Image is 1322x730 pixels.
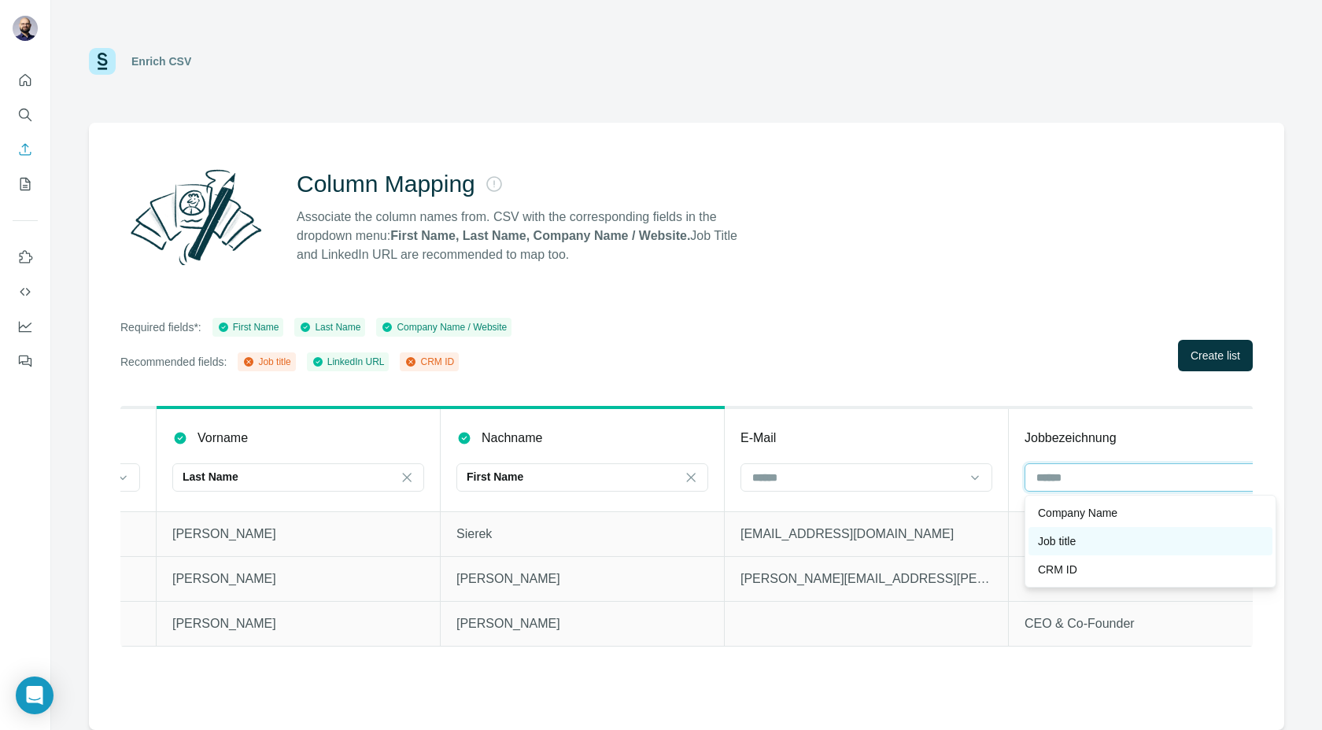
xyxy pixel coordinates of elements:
div: Job title [242,355,290,369]
div: Open Intercom Messenger [16,677,54,714]
div: Company Name / Website [381,320,507,334]
button: My lists [13,170,38,198]
p: Vorname [198,429,248,448]
div: Enrich CSV [131,53,191,69]
p: [PERSON_NAME] [172,570,424,588]
p: CEO & Co-Founder [1025,614,1276,633]
button: Create list [1178,340,1253,371]
p: CRM ID [1038,562,1077,577]
p: Nachname [482,429,542,448]
p: Sierek [456,525,708,544]
button: Enrich CSV [13,135,38,164]
img: Surfe Illustration - Column Mapping [120,160,271,274]
div: LinkedIn URL [312,355,385,369]
button: Search [13,101,38,129]
p: [PERSON_NAME] [172,614,424,633]
p: Recommended fields: [120,354,227,370]
p: Last Name [183,469,238,485]
p: E-Mail [740,429,776,448]
p: Job title [1038,533,1076,549]
p: Required fields*: [120,319,201,335]
strong: First Name, Last Name, Company Name / Website. [390,229,690,242]
div: Last Name [299,320,360,334]
span: Create list [1191,348,1240,363]
p: Company Name [1038,505,1117,521]
p: First Name [467,469,523,485]
p: [PERSON_NAME] [172,525,424,544]
button: Quick start [13,66,38,94]
button: Feedback [13,347,38,375]
div: First Name [217,320,279,334]
p: Associate the column names from. CSV with the corresponding fields in the dropdown menu: Job Titl... [297,208,751,264]
button: Use Surfe on LinkedIn [13,243,38,271]
p: [PERSON_NAME] [456,614,708,633]
img: Avatar [13,16,38,41]
p: [PERSON_NAME][EMAIL_ADDRESS][PERSON_NAME][DOMAIN_NAME] [740,570,992,588]
p: [PERSON_NAME] [456,570,708,588]
p: Jobbezeichnung [1025,429,1117,448]
h2: Column Mapping [297,170,475,198]
button: Use Surfe API [13,278,38,306]
p: [EMAIL_ADDRESS][DOMAIN_NAME] [740,525,992,544]
div: CRM ID [404,355,454,369]
button: Dashboard [13,312,38,341]
img: Surfe Logo [89,48,116,75]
